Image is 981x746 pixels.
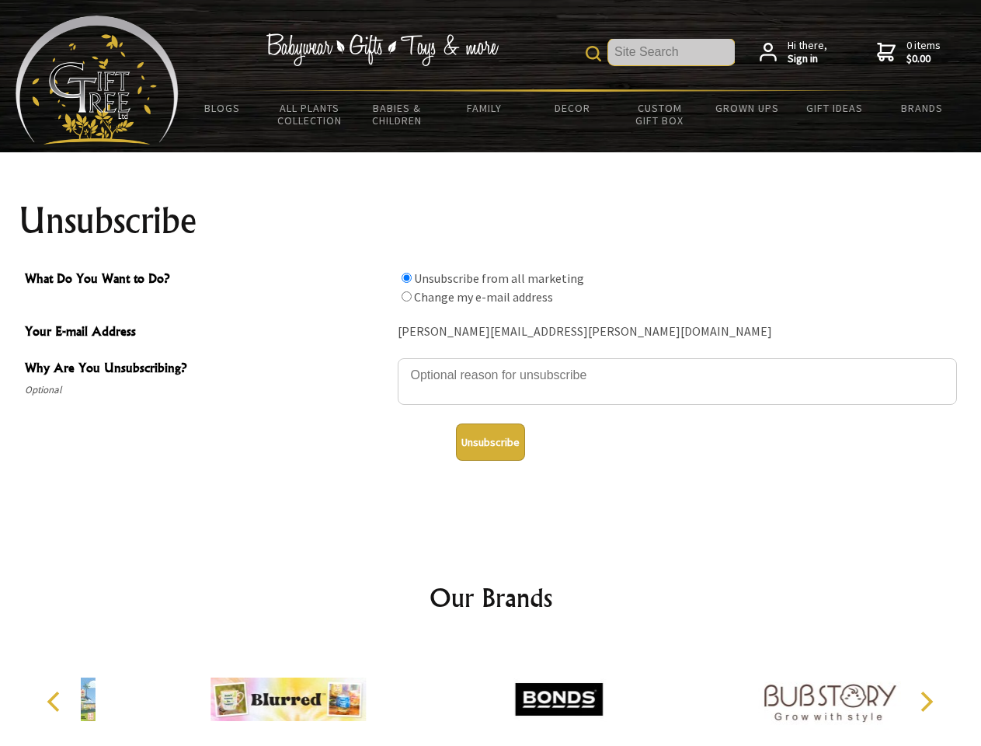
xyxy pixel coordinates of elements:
[906,52,941,66] strong: $0.00
[25,381,390,399] span: Optional
[16,16,179,145] img: Babyware - Gifts - Toys and more...
[877,39,941,66] a: 0 items$0.00
[402,291,412,302] input: What Do You Want to Do?
[528,92,616,124] a: Decor
[402,273,412,283] input: What Do You Want to Do?
[25,358,390,381] span: Why Are You Unsubscribing?
[456,424,525,461] button: Unsubscribe
[25,269,390,291] span: What Do You Want to Do?
[788,39,827,66] span: Hi there,
[39,685,73,719] button: Previous
[398,358,957,405] textarea: Why Are You Unsubscribing?
[703,92,791,124] a: Grown Ups
[441,92,529,124] a: Family
[398,320,957,344] div: [PERSON_NAME][EMAIL_ADDRESS][PERSON_NAME][DOMAIN_NAME]
[878,92,966,124] a: Brands
[25,322,390,344] span: Your E-mail Address
[791,92,878,124] a: Gift Ideas
[353,92,441,137] a: Babies & Children
[909,685,943,719] button: Next
[788,52,827,66] strong: Sign in
[414,270,584,286] label: Unsubscribe from all marketing
[586,46,601,61] img: product search
[414,289,553,305] label: Change my e-mail address
[266,33,499,66] img: Babywear - Gifts - Toys & more
[760,39,827,66] a: Hi there,Sign in
[266,92,354,137] a: All Plants Collection
[906,38,941,66] span: 0 items
[31,579,951,616] h2: Our Brands
[179,92,266,124] a: BLOGS
[608,39,735,65] input: Site Search
[19,202,963,239] h1: Unsubscribe
[616,92,704,137] a: Custom Gift Box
